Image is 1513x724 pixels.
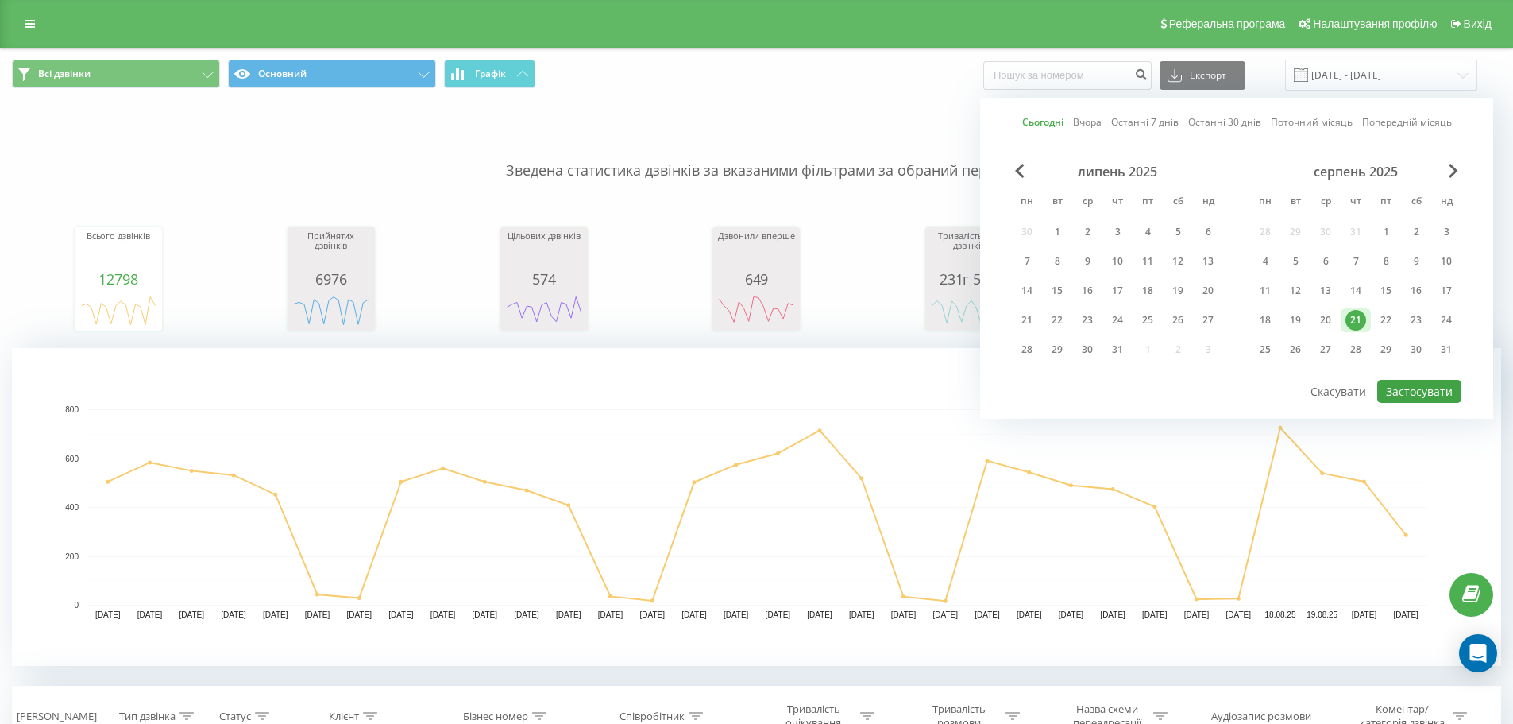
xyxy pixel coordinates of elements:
div: 1 [1376,222,1396,242]
div: 7 [1345,251,1366,272]
div: ср 2 лип 2025 р. [1072,220,1102,244]
div: Тип дзвінка [119,710,176,723]
div: Клієнт [329,710,359,723]
div: Статус [219,710,251,723]
abbr: четвер [1344,191,1368,215]
div: нд 3 серп 2025 р. [1431,220,1461,244]
div: 22 [1376,310,1396,331]
abbr: неділя [1434,191,1458,215]
div: 649 [716,271,796,287]
span: Всі дзвінки [38,68,91,80]
text: [DATE] [1017,610,1042,619]
svg: A chart. [79,287,158,335]
div: чт 24 лип 2025 р. [1102,308,1133,332]
div: пн 7 лип 2025 р. [1012,250,1042,273]
div: 26 [1285,339,1306,360]
div: нд 31 серп 2025 р. [1431,338,1461,362]
div: вт 15 лип 2025 р. [1042,279,1072,303]
div: Open Intercom Messenger [1459,634,1497,672]
text: [DATE] [932,610,958,619]
text: [DATE] [807,610,832,619]
div: нд 10 серп 2025 р. [1431,250,1461,273]
div: 6 [1198,222,1218,242]
text: [DATE] [891,610,917,619]
div: 16 [1406,281,1426,301]
div: пт 29 серп 2025 р. [1371,338,1401,362]
svg: A chart. [12,348,1501,666]
svg: A chart. [929,287,1009,335]
div: вт 8 лип 2025 р. [1042,250,1072,273]
div: Бізнес номер [463,710,528,723]
div: чт 3 лип 2025 р. [1102,220,1133,244]
div: липень 2025 [1012,164,1223,180]
abbr: середа [1314,191,1337,215]
div: 11 [1255,281,1276,301]
div: ср 23 лип 2025 р. [1072,308,1102,332]
abbr: середа [1075,191,1099,215]
text: [DATE] [137,610,163,619]
button: Застосувати [1377,380,1461,403]
a: Вчора [1073,114,1102,130]
div: нд 20 лип 2025 р. [1193,279,1223,303]
div: чт 17 лип 2025 р. [1102,279,1133,303]
div: Дзвонили вперше [716,231,796,271]
span: Previous Month [1015,164,1025,178]
div: 20 [1198,281,1218,301]
text: [DATE] [473,610,498,619]
div: 25 [1137,310,1158,331]
div: пт 11 лип 2025 р. [1133,250,1163,273]
div: 20 [1315,310,1336,331]
div: 3 [1107,222,1128,242]
div: 5 [1285,251,1306,272]
div: Прийнятих дзвінків [291,231,371,271]
div: 12 [1168,251,1188,272]
div: 16 [1077,281,1098,301]
div: нд 17 серп 2025 р. [1431,279,1461,303]
div: 15 [1376,281,1396,301]
div: чт 10 лип 2025 р. [1102,250,1133,273]
div: 4 [1255,251,1276,272]
div: пт 22 серп 2025 р. [1371,308,1401,332]
div: 19 [1285,310,1306,331]
div: Аудіозапис розмови [1211,710,1311,723]
div: пт 18 лип 2025 р. [1133,279,1163,303]
div: чт 21 серп 2025 р. [1341,308,1371,332]
svg: A chart. [504,287,584,335]
abbr: вівторок [1283,191,1307,215]
div: 19 [1168,281,1188,301]
button: Графік [444,60,535,88]
div: сб 30 серп 2025 р. [1401,338,1431,362]
text: [DATE] [221,610,246,619]
div: 29 [1376,339,1396,360]
div: 10 [1436,251,1457,272]
div: Тривалість усіх дзвінків [929,231,1009,271]
div: 30 [1077,339,1098,360]
svg: A chart. [716,287,796,335]
div: 26 [1168,310,1188,331]
div: 9 [1077,251,1098,272]
div: нд 27 лип 2025 р. [1193,308,1223,332]
abbr: вівторок [1045,191,1069,215]
p: Зведена статистика дзвінків за вказаними фільтрами за обраний період [12,129,1501,181]
abbr: субота [1166,191,1190,215]
div: Всього дзвінків [79,231,158,271]
div: ср 13 серп 2025 р. [1310,279,1341,303]
div: сб 19 лип 2025 р. [1163,279,1193,303]
div: 27 [1198,310,1218,331]
text: [DATE] [556,610,581,619]
div: пн 14 лип 2025 р. [1012,279,1042,303]
div: 12798 [79,271,158,287]
text: [DATE] [639,610,665,619]
div: [PERSON_NAME] [17,710,97,723]
text: [DATE] [95,610,121,619]
text: 600 [65,455,79,463]
div: чт 31 лип 2025 р. [1102,338,1133,362]
text: [DATE] [849,610,874,619]
div: 21 [1017,310,1037,331]
div: сб 23 серп 2025 р. [1401,308,1431,332]
div: 23 [1406,310,1426,331]
div: пн 28 лип 2025 р. [1012,338,1042,362]
div: чт 14 серп 2025 р. [1341,279,1371,303]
